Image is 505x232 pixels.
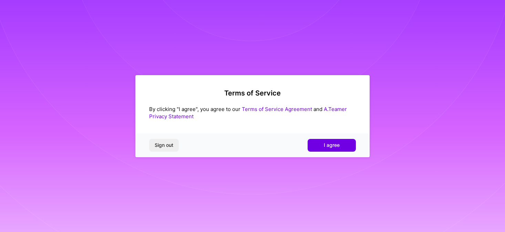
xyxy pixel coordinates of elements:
[155,142,173,149] span: Sign out
[242,106,312,112] a: Terms of Service Agreement
[149,105,356,120] div: By clicking "I agree", you agree to our and
[149,89,356,97] h2: Terms of Service
[149,139,179,151] button: Sign out
[324,142,340,149] span: I agree
[308,139,356,151] button: I agree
